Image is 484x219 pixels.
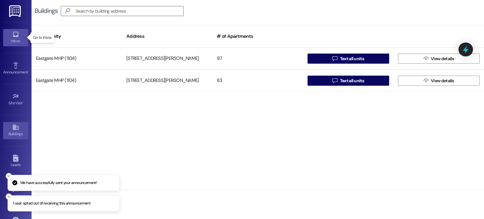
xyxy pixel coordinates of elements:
[340,55,364,62] span: Text all units
[6,173,12,179] button: Close toast
[3,184,28,201] a: Templates •
[6,193,12,200] button: Close toast
[308,76,389,86] button: Text all units
[332,78,337,83] i: 
[32,74,122,87] div: Eastgate MHP (1104)
[308,54,389,64] button: Text all units
[122,52,212,65] div: [STREET_ADDRESS][PERSON_NAME]
[340,78,364,84] span: Text all units
[32,29,122,44] div: Community
[398,76,480,86] button: View details
[212,74,303,87] div: 83
[398,54,480,64] button: View details
[32,52,122,65] div: Eastgate MHP (1104)
[122,74,212,87] div: [STREET_ADDRESS][PERSON_NAME]
[28,69,29,73] span: •
[35,8,58,14] div: Buildings
[20,180,97,186] p: We have successfully sent your announcement!
[62,8,72,14] i: 
[13,201,90,206] p: 1 user opted out of receiving this announcement
[212,52,303,65] div: 97
[431,55,454,62] span: View details
[3,29,28,46] a: Inbox
[3,91,28,108] a: Site Visit •
[23,100,24,104] span: •
[423,56,428,61] i: 
[76,7,183,15] input: Search by building address
[33,35,51,40] p: Go to Inbox
[3,153,28,170] a: Leads
[212,29,303,44] div: # of Apartments
[332,56,337,61] i: 
[9,5,22,17] img: ResiDesk Logo
[423,78,428,83] i: 
[431,78,454,84] span: View details
[3,122,28,139] a: Buildings
[122,29,212,44] div: Address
